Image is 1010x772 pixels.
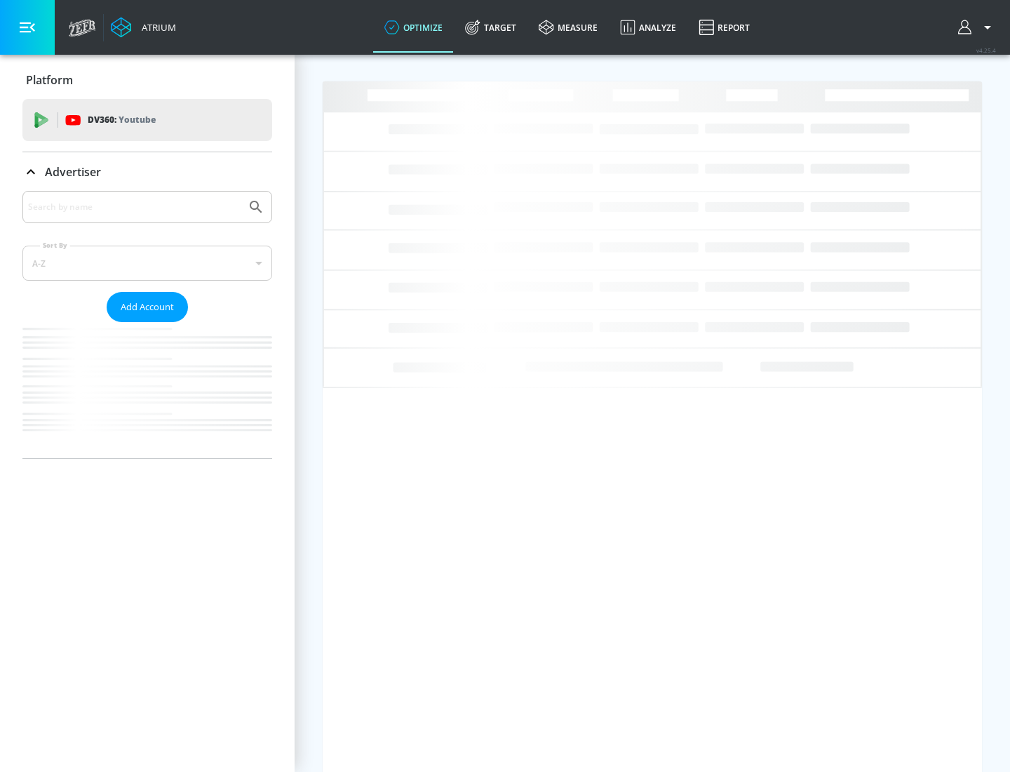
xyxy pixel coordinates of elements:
p: Advertiser [45,164,101,180]
p: Platform [26,72,73,88]
input: Search by name [28,198,241,216]
a: Atrium [111,17,176,38]
a: Target [454,2,527,53]
div: A-Z [22,246,272,281]
p: Youtube [119,112,156,127]
div: DV360: Youtube [22,99,272,141]
button: Add Account [107,292,188,322]
p: DV360: [88,112,156,128]
div: Platform [22,60,272,100]
div: Advertiser [22,191,272,458]
nav: list of Advertiser [22,322,272,458]
div: Atrium [136,21,176,34]
a: Analyze [609,2,687,53]
span: v 4.25.4 [976,46,996,54]
a: Report [687,2,761,53]
a: optimize [373,2,454,53]
div: Advertiser [22,152,272,192]
label: Sort By [40,241,70,250]
span: Add Account [121,299,174,315]
a: measure [527,2,609,53]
